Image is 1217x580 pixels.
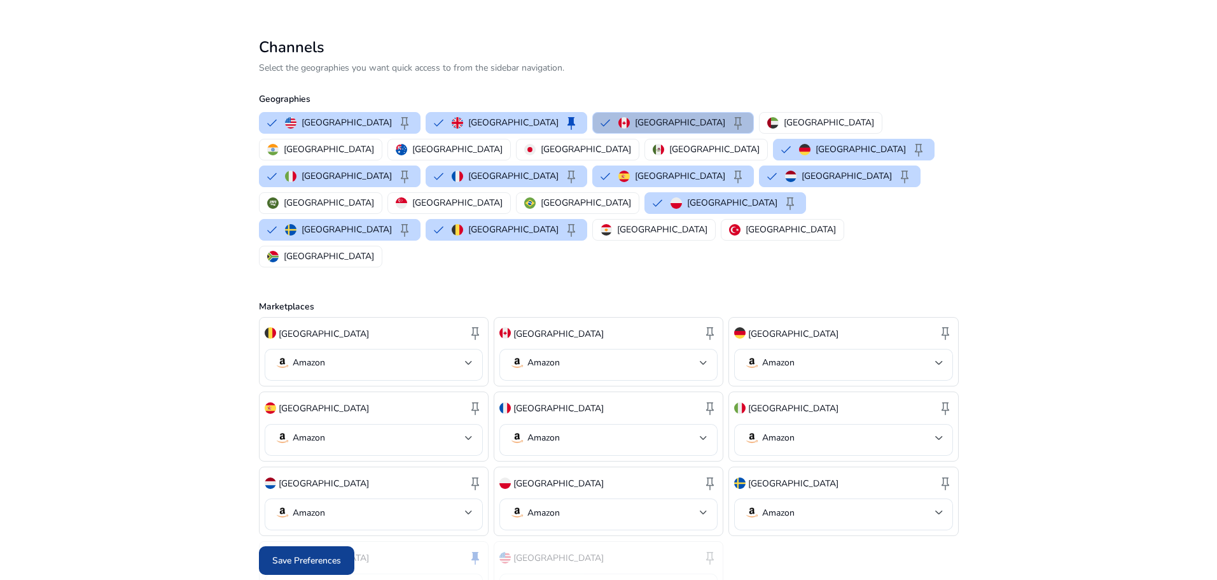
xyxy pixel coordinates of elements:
img: fr.svg [452,171,463,182]
p: Marketplaces [259,300,959,313]
img: nl.svg [785,171,796,182]
img: se.svg [285,224,296,236]
p: [GEOGRAPHIC_DATA] [302,116,392,129]
img: au.svg [396,144,407,155]
img: in.svg [267,144,279,155]
img: za.svg [267,251,279,262]
img: se.svg [734,477,746,489]
span: keep [730,115,746,131]
img: de.svg [734,327,746,339]
img: amazon.svg [510,355,525,371]
span: keep [702,476,718,491]
p: [GEOGRAPHIC_DATA] [748,327,838,341]
span: keep [897,169,912,184]
span: keep [468,325,483,341]
img: es.svg [618,171,630,182]
img: amazon.svg [275,505,290,520]
p: [GEOGRAPHIC_DATA] [802,169,892,183]
p: Amazon [293,432,325,444]
p: [GEOGRAPHIC_DATA] [635,169,725,183]
p: [GEOGRAPHIC_DATA] [669,143,760,156]
p: [GEOGRAPHIC_DATA] [748,477,838,490]
img: de.svg [799,144,810,155]
img: tr.svg [729,224,741,236]
p: [GEOGRAPHIC_DATA] [468,169,559,183]
p: Amazon [762,507,795,519]
span: keep [702,400,718,416]
p: [GEOGRAPHIC_DATA] [279,327,369,341]
img: it.svg [285,171,296,182]
p: [GEOGRAPHIC_DATA] [617,223,707,236]
img: be.svg [265,327,276,339]
p: Amazon [527,432,560,444]
span: keep [730,169,746,184]
span: keep [564,222,579,237]
h2: Channels [259,38,959,57]
img: sg.svg [396,197,407,209]
p: [GEOGRAPHIC_DATA] [284,196,374,209]
span: keep [782,195,798,211]
span: keep [564,115,579,131]
img: pl.svg [499,477,511,489]
p: [GEOGRAPHIC_DATA] [468,116,559,129]
span: keep [702,325,718,341]
p: [GEOGRAPHIC_DATA] [687,196,777,209]
span: keep [911,142,926,157]
p: [GEOGRAPHIC_DATA] [541,196,631,209]
span: keep [468,476,483,491]
p: [GEOGRAPHIC_DATA] [513,402,604,415]
p: [GEOGRAPHIC_DATA] [816,143,906,156]
img: be.svg [452,224,463,236]
p: [GEOGRAPHIC_DATA] [279,402,369,415]
span: keep [564,169,579,184]
p: [GEOGRAPHIC_DATA] [748,402,838,415]
img: eg.svg [601,224,612,236]
p: [GEOGRAPHIC_DATA] [468,223,559,236]
p: [GEOGRAPHIC_DATA] [279,477,369,490]
p: [GEOGRAPHIC_DATA] [412,143,503,156]
img: it.svg [734,402,746,414]
p: [GEOGRAPHIC_DATA] [746,223,836,236]
p: Amazon [293,507,325,519]
p: [GEOGRAPHIC_DATA] [635,116,725,129]
img: amazon.svg [744,430,760,446]
p: [GEOGRAPHIC_DATA] [784,116,874,129]
p: [GEOGRAPHIC_DATA] [513,477,604,490]
p: [GEOGRAPHIC_DATA] [412,196,503,209]
button: Save Preferences [259,546,354,575]
img: amazon.svg [275,430,290,446]
img: uk.svg [452,117,463,129]
span: keep [938,400,953,416]
img: nl.svg [265,477,276,489]
p: Geographies [259,92,959,106]
img: amazon.svg [744,355,760,371]
img: us.svg [285,117,296,129]
img: amazon.svg [275,355,290,371]
img: sa.svg [267,197,279,209]
p: [GEOGRAPHIC_DATA] [284,250,374,263]
img: mx.svg [653,144,664,155]
p: [GEOGRAPHIC_DATA] [302,223,392,236]
p: Amazon [762,357,795,369]
img: ae.svg [767,117,779,129]
span: keep [397,222,412,237]
img: br.svg [524,197,536,209]
span: keep [938,476,953,491]
img: pl.svg [671,197,682,209]
img: ca.svg [618,117,630,129]
p: Select the geographies you want quick access to from the sidebar navigation. [259,61,959,74]
p: [GEOGRAPHIC_DATA] [302,169,392,183]
img: amazon.svg [510,505,525,520]
p: Amazon [527,507,560,519]
img: jp.svg [524,144,536,155]
img: amazon.svg [510,430,525,446]
span: Save Preferences [272,554,341,567]
span: keep [397,115,412,131]
p: [GEOGRAPHIC_DATA] [284,143,374,156]
img: es.svg [265,402,276,414]
img: amazon.svg [744,505,760,520]
p: Amazon [293,357,325,369]
p: Amazon [527,357,560,369]
span: keep [938,325,953,341]
p: [GEOGRAPHIC_DATA] [541,143,631,156]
